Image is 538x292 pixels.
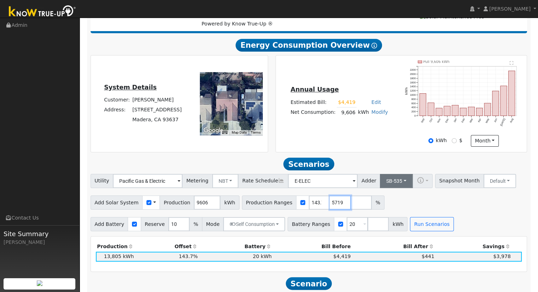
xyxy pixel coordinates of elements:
[420,93,426,116] rect: onclick=""
[485,118,490,124] text: May
[236,39,382,52] span: Energy Consumption Overview
[371,195,384,210] span: %
[199,241,273,251] th: Battery
[286,277,332,290] span: Scenario
[410,85,416,88] text: 1400
[410,89,416,92] text: 1200
[420,118,425,123] text: Sep
[96,241,135,251] th: Production
[220,195,239,210] span: kWh
[460,108,467,116] rect: onclick=""
[337,97,357,107] td: $4,419
[135,241,199,251] th: Offset
[113,174,183,188] input: Select a Utility
[380,174,413,188] button: SB-535
[223,217,285,231] button: Self Consumption
[222,130,227,135] button: Keyboard shortcuts
[509,71,515,116] rect: onclick=""
[461,118,465,123] text: Feb
[459,137,462,144] label: $
[493,253,510,259] span: $3,978
[232,130,247,135] button: Map Data
[414,114,416,117] text: 0
[91,174,114,188] span: Utility
[410,93,416,97] text: 1000
[357,107,370,118] td: kWh
[131,115,183,125] td: Madera, CA 93637
[290,86,339,93] u: Annual Usage
[141,217,169,231] span: Reserve
[37,280,42,286] img: retrieve
[410,77,416,80] text: 1800
[202,126,225,135] img: Google
[428,138,433,143] input: kWh
[436,108,442,116] rect: onclick=""
[352,241,435,251] th: Bill After
[202,217,224,231] span: Mode
[435,174,484,188] span: Snapshot Month
[212,174,239,188] button: NBT
[371,99,381,105] a: Edit
[289,97,337,107] td: Estimated Bill:
[238,174,288,188] span: Rate Schedule
[410,72,416,76] text: 2000
[411,110,416,113] text: 200
[452,105,458,116] rect: onclick=""
[492,91,499,116] rect: onclick=""
[411,102,416,105] text: 600
[436,137,447,144] label: kWh
[429,118,433,123] text: Oct
[453,118,457,123] text: Jan
[4,229,76,239] span: Site Summary
[182,174,213,188] span: Metering
[91,217,128,231] span: Add Battery
[288,217,334,231] span: Battery Ranges
[410,68,416,71] text: 2200
[5,4,80,20] img: Know True-Up
[489,6,531,12] span: [PERSON_NAME]
[91,195,143,210] span: Add Solar System
[333,253,351,259] span: $4,419
[423,60,450,64] text: Pull 9,606 kWh
[476,108,482,116] rect: onclick=""
[471,135,499,147] button: month
[482,244,504,249] span: Savings
[103,105,131,115] td: Address:
[468,107,475,116] rect: onclick=""
[337,107,357,118] td: 9,606
[131,95,183,105] td: [PERSON_NAME]
[405,87,409,95] text: kWh
[445,118,450,123] text: Dec
[289,107,337,118] td: Net Consumption:
[452,138,457,143] input: $
[199,252,273,262] td: 20 kWh
[4,239,76,246] div: [PERSON_NAME]
[411,98,416,101] text: 800
[371,109,388,115] a: Modify
[436,118,441,123] text: Nov
[104,84,157,91] u: System Details
[388,217,407,231] span: kWh
[510,61,514,65] text: 
[411,106,416,109] text: 400
[422,253,434,259] span: $441
[273,241,352,251] th: Bill Before
[251,130,261,134] a: Terms (opens in new tab)
[500,118,506,127] text: [DATE]
[493,118,498,123] text: Jun
[357,174,380,188] span: Adder
[189,217,202,231] span: %
[428,103,434,116] rect: onclick=""
[509,118,514,123] text: Aug
[160,195,194,210] span: Production
[469,118,474,123] text: Mar
[484,174,516,188] button: Default
[410,217,453,231] button: Run Scenarios
[283,158,334,170] span: Scenarios
[477,118,482,123] text: Apr
[131,105,183,115] td: [STREET_ADDRESS]
[202,126,225,135] a: Open this area in Google Maps (opens a new window)
[501,86,507,116] rect: onclick=""
[179,253,198,259] span: 143.7%
[103,95,131,105] td: Customer:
